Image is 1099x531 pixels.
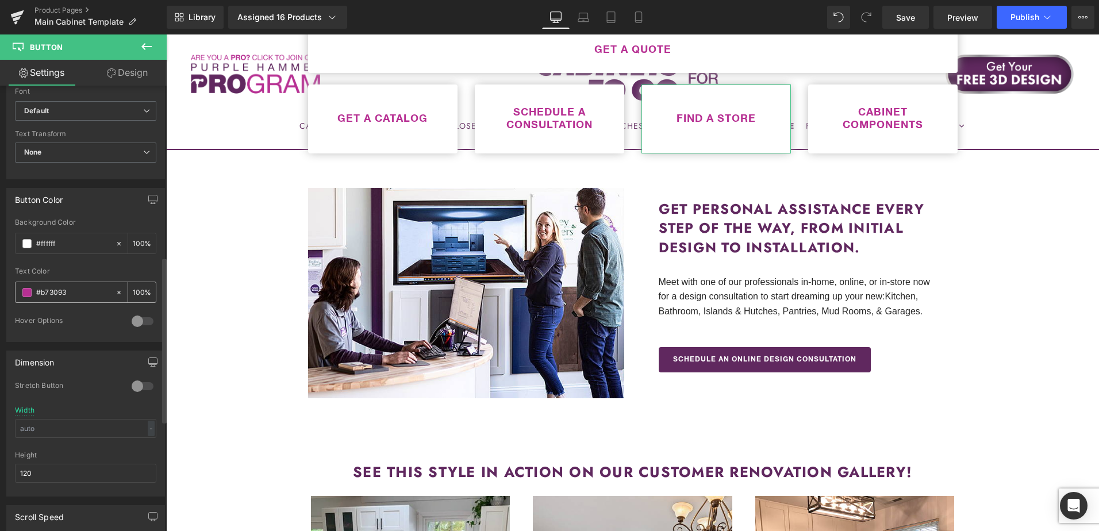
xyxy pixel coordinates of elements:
[15,188,63,205] div: Button Color
[15,218,156,226] div: Background Color
[34,17,124,26] span: Main Cabinet Template
[507,321,690,329] span: SCHEDULE AN ONLINE DESIGN CONSULTATION
[570,6,597,29] a: Laptop
[309,50,458,119] a: SCHEDULE A CONSULTATION
[15,406,34,414] div: Width
[1010,13,1039,22] span: Publish
[128,282,156,302] div: %
[171,78,262,91] span: GET A CATALOG
[597,6,625,29] a: Tablet
[189,12,216,22] span: Library
[15,381,120,393] div: Stretch Button
[428,9,505,22] span: GET A QUOTE
[493,164,758,223] strong: Get personal assistance every step of the way, from initial design to installation.
[15,351,55,367] div: Dimension
[30,43,63,52] span: Button
[896,11,915,24] span: Save
[827,6,850,29] button: Undo
[493,257,757,282] span: Kitchen, Bathroom, Islands & Hutches, Pantries, Mud Rooms, & Garages.
[24,148,42,156] b: None
[656,72,777,97] span: Cabinet Components
[36,286,110,299] input: Color
[122,427,812,461] h2: See This Style In Action On Our Customer Renovation Gallery!
[1071,6,1094,29] button: More
[642,50,791,119] a: Cabinet Components
[933,6,992,29] a: Preview
[475,50,625,119] a: FIND A STORE
[167,6,224,29] a: New Library
[34,6,167,15] a: Product Pages
[15,464,156,483] input: auto
[15,267,156,275] div: Text Color
[510,78,590,91] span: FIND A STORE
[36,237,110,250] input: Color
[237,11,338,23] div: Assigned 16 Products
[855,6,878,29] button: Redo
[493,240,774,284] p: Meet with one of our professionals in-home, online, or in-store now for a design consultation to ...
[24,106,49,116] i: Default
[493,313,705,338] a: SCHEDULE AN ONLINE DESIGN CONSULTATION
[625,6,652,29] a: Mobile
[15,130,156,138] div: Text Transform
[15,451,156,459] div: Height
[15,316,120,328] div: Hover Options
[15,419,156,438] input: auto
[15,506,64,522] div: Scroll Speed
[542,6,570,29] a: Desktop
[15,87,156,95] div: Font
[997,6,1067,29] button: Publish
[128,233,156,253] div: %
[1060,492,1088,520] div: Open Intercom Messenger
[323,72,444,97] span: SCHEDULE A CONSULTATION
[142,50,291,119] a: GET A CATALOG
[148,421,155,436] div: -
[947,11,978,24] span: Preview
[86,60,169,86] a: Design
